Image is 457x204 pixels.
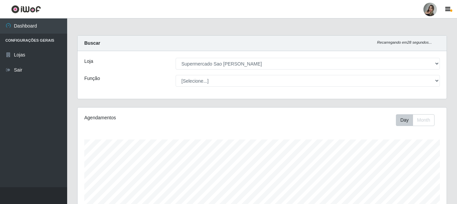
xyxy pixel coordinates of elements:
i: Recarregando em 28 segundos... [377,40,432,44]
label: Loja [84,58,93,65]
label: Função [84,75,100,82]
div: Toolbar with button groups [396,114,440,126]
button: Month [413,114,435,126]
strong: Buscar [84,40,100,46]
img: CoreUI Logo [11,5,41,13]
div: First group [396,114,435,126]
button: Day [396,114,413,126]
div: Agendamentos [84,114,227,121]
